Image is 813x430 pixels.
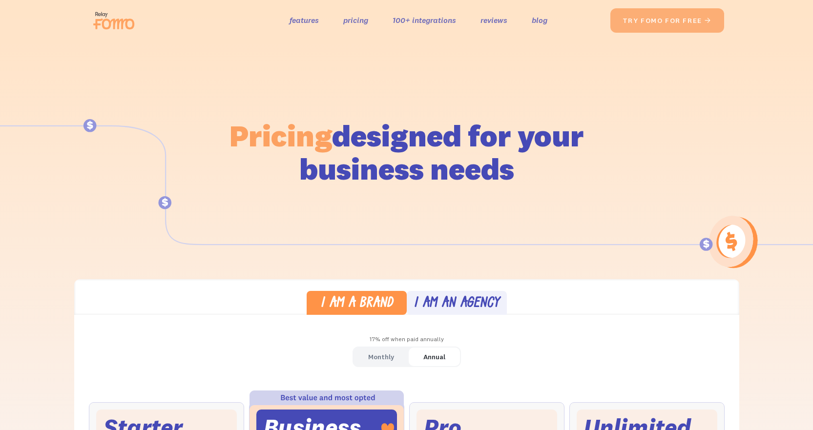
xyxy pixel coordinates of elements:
a: blog [532,13,547,27]
a: 100+ integrations [393,13,456,27]
a: try fomo for free [610,8,724,33]
span: Pricing [229,117,332,154]
div: 17% off when paid annually [74,332,739,347]
div: Annual [423,350,445,364]
a: pricing [343,13,368,27]
a: reviews [480,13,507,27]
div: Monthly [368,350,394,364]
span:  [704,16,712,25]
a: features [290,13,319,27]
div: I am a brand [320,297,393,311]
h1: designed for your business needs [229,119,584,185]
div: I am an agency [414,297,500,311]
